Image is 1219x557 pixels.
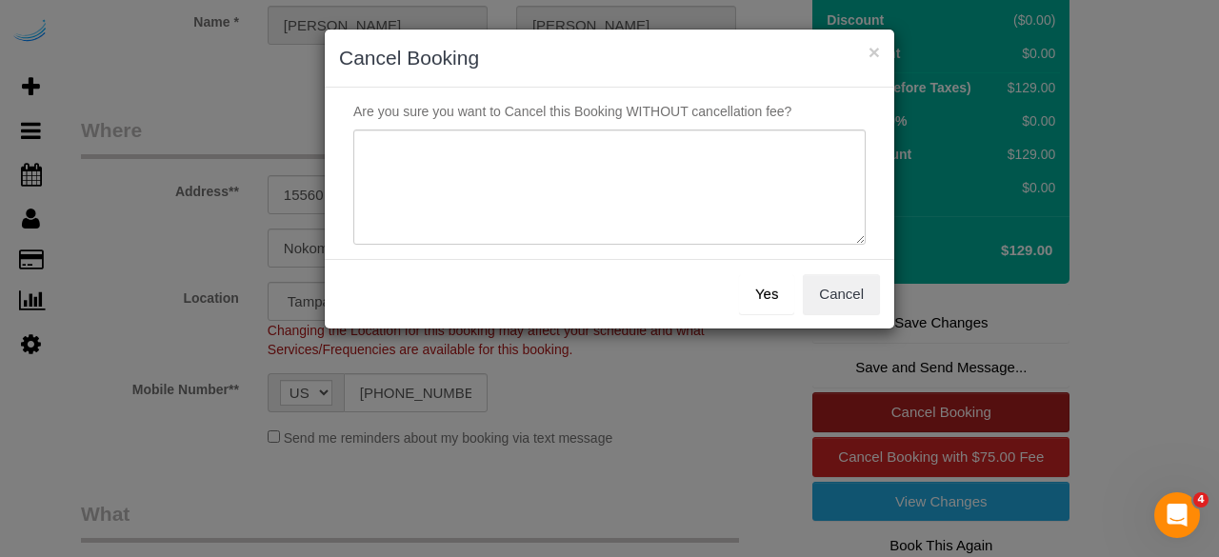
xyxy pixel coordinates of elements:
sui-modal: Cancel Booking [325,30,894,328]
iframe: Intercom live chat [1154,492,1200,538]
span: 4 [1193,492,1209,507]
button: Cancel [803,274,880,314]
button: Yes [739,274,794,314]
p: Are you sure you want to Cancel this Booking WITHOUT cancellation fee? [339,102,880,121]
h3: Cancel Booking [339,44,880,72]
button: × [869,42,880,62]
